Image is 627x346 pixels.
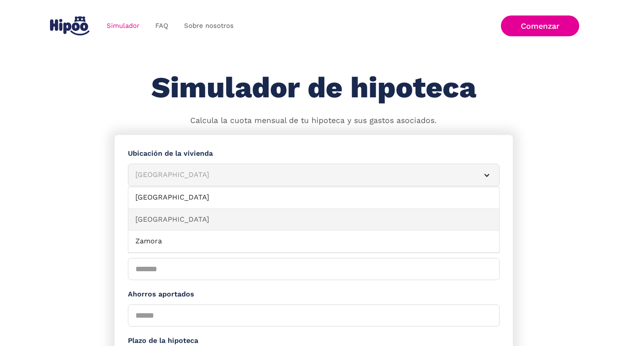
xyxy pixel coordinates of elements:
[501,15,579,36] a: Comenzar
[128,289,500,300] label: Ahorros aportados
[128,187,500,253] nav: [GEOGRAPHIC_DATA]
[128,231,499,253] a: Zamora
[151,72,476,104] h1: Simulador de hipoteca
[176,17,242,35] a: Sobre nosotros
[128,187,499,209] a: [GEOGRAPHIC_DATA]
[135,169,471,181] div: [GEOGRAPHIC_DATA]
[128,164,500,186] article: [GEOGRAPHIC_DATA]
[190,115,437,127] p: Calcula la cuota mensual de tu hipoteca y sus gastos asociados.
[99,17,147,35] a: Simulador
[128,148,500,159] label: Ubicación de la vivienda
[48,13,92,39] a: home
[128,209,499,231] a: [GEOGRAPHIC_DATA]
[147,17,176,35] a: FAQ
